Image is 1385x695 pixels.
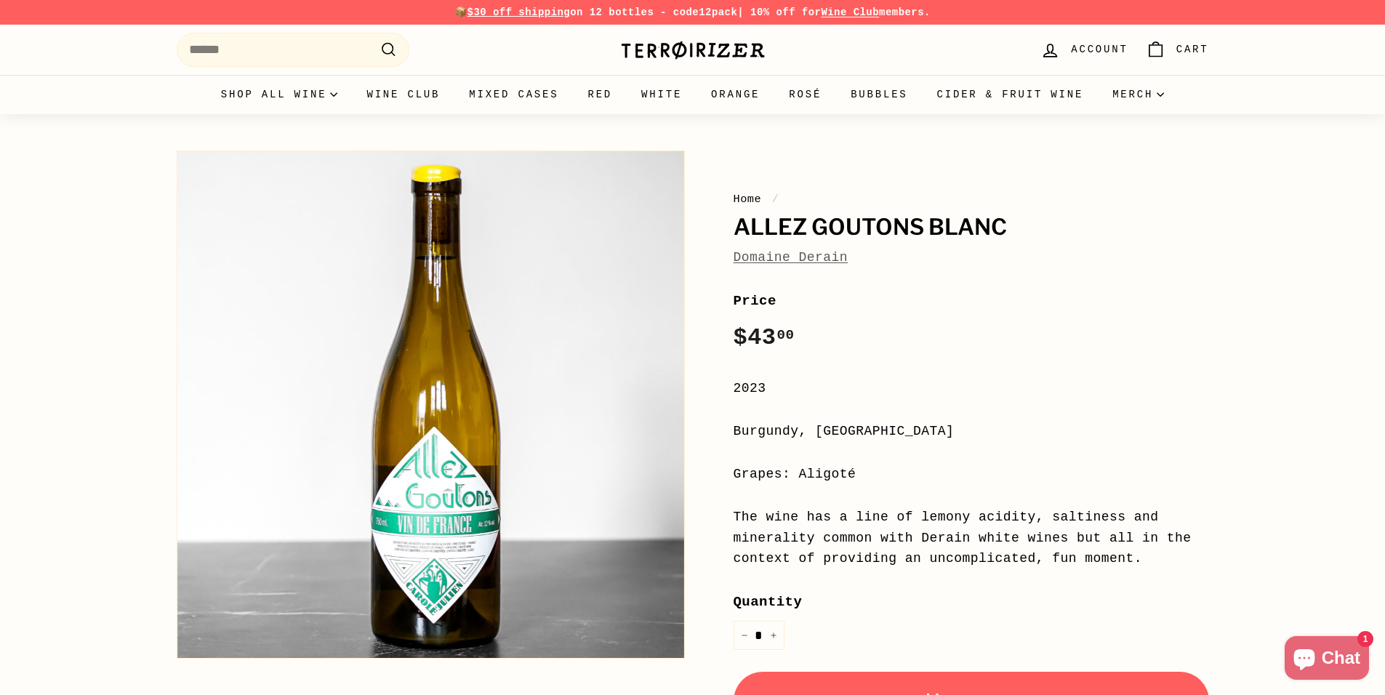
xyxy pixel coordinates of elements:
a: Wine Club [352,75,454,114]
a: Account [1032,28,1136,71]
a: White [627,75,696,114]
span: Cart [1176,41,1209,57]
a: Red [573,75,627,114]
summary: Merch [1098,75,1179,114]
a: Orange [696,75,774,114]
span: $30 off shipping [467,7,571,18]
div: Burgundy, [GEOGRAPHIC_DATA] [734,421,1209,442]
span: $43 [734,324,795,351]
a: Domaine Derain [734,250,848,265]
span: / [768,193,783,206]
label: Quantity [734,591,1209,613]
button: Reduce item quantity by one [734,621,755,651]
input: quantity [734,621,784,651]
sup: 00 [776,327,794,343]
div: Primary [148,75,1238,114]
summary: Shop all wine [206,75,353,114]
div: Grapes: Aligoté [734,464,1209,485]
a: Wine Club [821,7,879,18]
a: Cart [1137,28,1218,71]
a: Bubbles [836,75,922,114]
button: Increase item quantity by one [763,621,784,651]
p: 📦 on 12 bottles - code | 10% off for members. [177,4,1209,20]
h1: Allez Goutons Blanc [734,215,1209,240]
a: Rosé [774,75,836,114]
div: The wine has a line of lemony acidity, saltiness and minerality common with Derain white wines bu... [734,507,1209,569]
div: 2023 [734,378,1209,399]
span: Account [1071,41,1128,57]
strong: 12pack [699,7,737,18]
label: Price [734,290,1209,312]
a: Cider & Fruit Wine [923,75,1099,114]
nav: breadcrumbs [734,190,1209,208]
a: Home [734,193,762,206]
a: Mixed Cases [454,75,573,114]
inbox-online-store-chat: Shopify online store chat [1280,636,1373,683]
